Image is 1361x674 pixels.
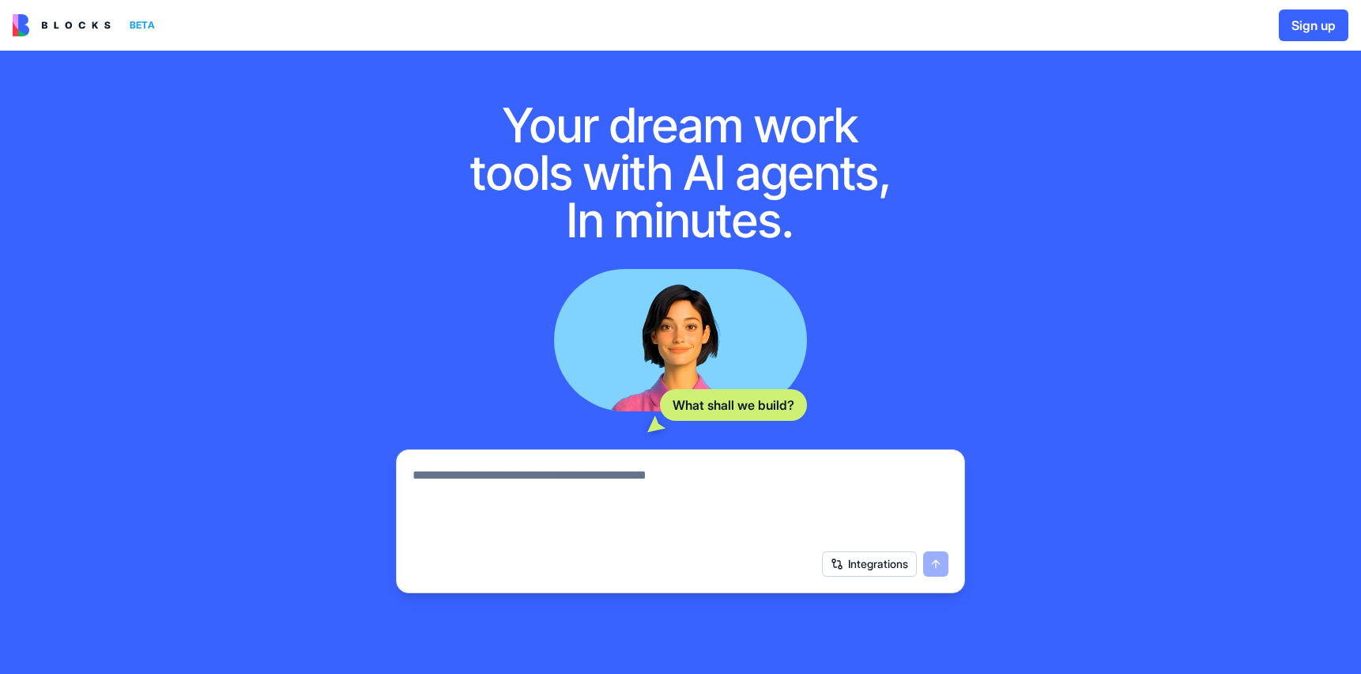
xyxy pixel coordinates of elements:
[13,14,111,36] img: logo
[660,389,807,421] div: What shall we build?
[13,14,161,36] a: BETA
[453,101,908,244] h1: Your dream work tools with AI agents, In minutes.
[822,551,917,577] button: Integrations
[123,14,161,36] div: BETA
[1279,9,1348,41] button: Sign up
